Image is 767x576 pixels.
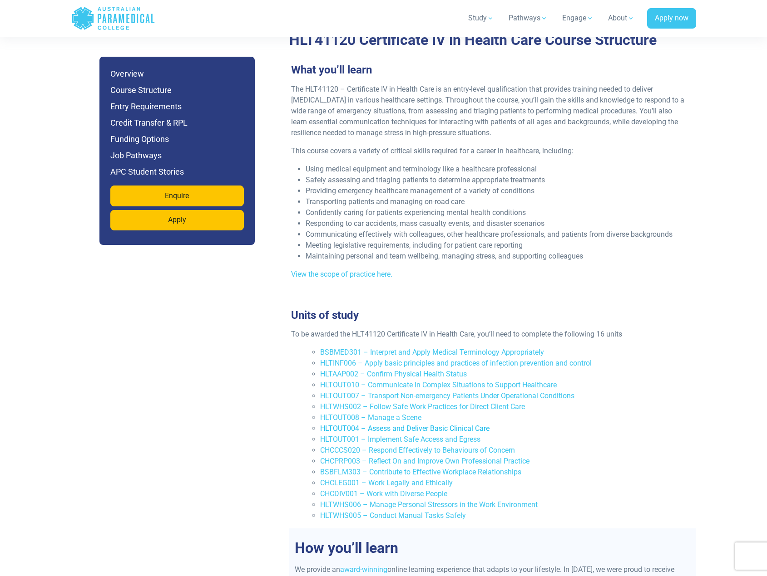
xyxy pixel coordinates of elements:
a: BSBFLM303 – Contribute to Effective Workplace Relationships [320,468,521,476]
a: CHCDIV001 – Work with Diverse People [320,489,447,498]
p: This course covers a variety of critical skills required for a career in healthcare, including: [291,146,687,156]
a: HLTOUT001 – Implement Safe Access and Egress [320,435,480,444]
a: View the scope of practice here. [291,270,392,278]
h2: Course Structure [289,31,696,49]
a: HLTWHS002 – Follow Safe Work Practices for Direct Client Care [320,402,525,411]
a: HLTAAP002 – Confirm Physical Health Status [320,370,467,378]
a: Apply now [647,8,696,29]
li: Providing emergency healthcare management of a variety of conditions [306,185,687,196]
a: Pathways [503,5,553,31]
a: HLTWHS005 – Conduct Manual Tasks Safely [320,511,466,520]
h3: Units of study [286,309,693,322]
a: award-winning [340,565,387,574]
h2: How you’ll learn [289,539,696,556]
li: Safely assessing and triaging patients to determine appropriate treatments [306,175,687,185]
a: HLTOUT007 – Transport Non-emergency Patients Under Operational Conditions [320,391,574,400]
a: HLTOUT010 – Communicate in Complex Situations to Support Healthcare [320,381,557,389]
a: BSBMED301 – Interpret and Apply Medical Terminology Appropriately [320,348,544,356]
a: About [603,5,640,31]
li: Transporting patients and managing on-road care [306,196,687,207]
li: Using medical equipment and terminology like a healthcare professional [306,164,687,175]
span: Confidently caring for patients experiencing mental health conditions [306,208,526,217]
p: To be awarded the HLT41120 Certificate IV in Health Care, you’ll need to complete the following 1... [291,329,687,340]
p: The HLT41120 – Certificate IV in Health Care is an entry-level qualification that provides traini... [291,84,687,138]
a: Study [463,5,500,31]
li: Maintaining personal and team wellbeing, managing stress, and supporting colleagues [306,251,687,262]
a: CHCPRP003 – Reflect On and Improve Own Professional Practice [320,457,529,465]
a: CHCCCS020 – Respond Effectively to Behaviours of Concern [320,446,515,454]
a: CHCLEG001 – Work Legally and Ethically [320,478,453,487]
a: HLTOUT004 – Assess and Deliver Basic Clinical Care [320,424,490,433]
a: Australian Paramedical College [71,4,155,33]
li: Communicating effectively with colleagues, other healthcare professionals, and patients from dive... [306,229,687,240]
a: HLTOUT008 – Manage a Scene [320,413,421,422]
li: Responding to car accidents, mass casualty events, and disaster scenarios [306,218,687,229]
a: HLTWHS006 – Manage Personal Stressors in the Work Environment [320,500,538,509]
a: HLTINF006 – Apply basic principles and practices of infection prevention and control [320,359,592,367]
span: Meeting legislative requirements, including for patient care reporting [306,241,523,249]
h3: What you’ll learn [286,63,693,77]
a: Engage [557,5,599,31]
